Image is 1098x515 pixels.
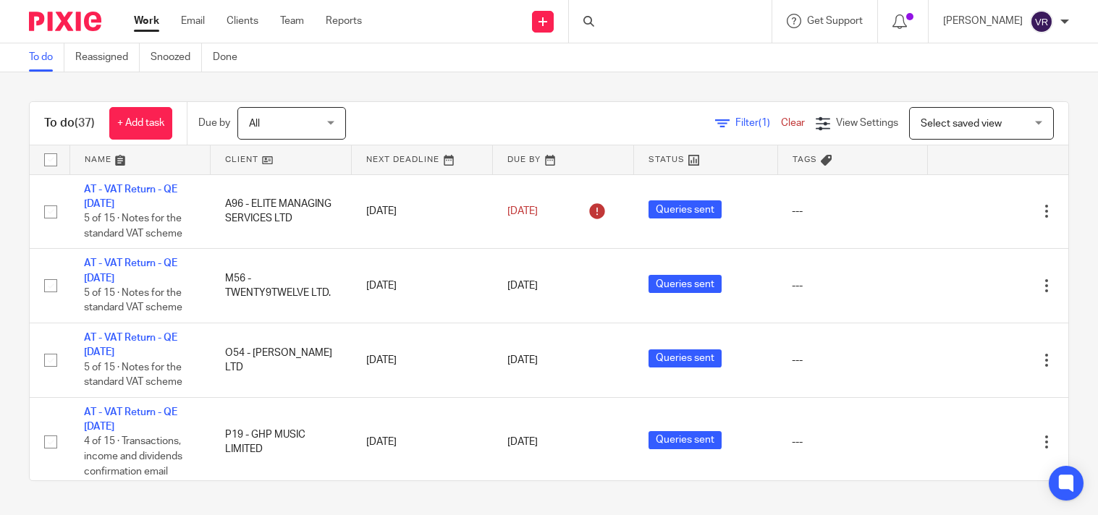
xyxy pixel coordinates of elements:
span: (1) [759,118,770,128]
div: --- [792,204,913,218]
td: [DATE] [352,323,493,398]
div: --- [792,278,913,293]
td: [DATE] [352,174,493,249]
span: 5 of 15 · Notes for the standard VAT scheme [84,362,182,388]
td: [DATE] [352,397,493,486]
a: + Add task [109,107,172,140]
td: [DATE] [352,249,493,323]
td: M56 - TWENTY9TWELVE LTD. [211,249,352,323]
h1: To do [44,116,95,131]
img: svg%3E [1030,10,1053,33]
span: Queries sent [649,349,722,367]
td: P19 - GHP MUSIC LIMITED [211,397,352,486]
a: Clear [781,118,805,128]
span: 4 of 15 · Transactions, income and dividends confirmation email [84,437,182,477]
span: 5 of 15 · Notes for the standard VAT scheme [84,213,182,239]
a: AT - VAT Return - QE [DATE] [84,184,177,209]
a: Email [181,14,205,28]
a: Clients [227,14,258,28]
span: [DATE] [507,355,538,365]
div: --- [792,435,913,449]
span: Tags [793,156,817,163]
span: Filter [735,118,781,128]
span: Select saved view [921,119,1002,129]
span: Queries sent [649,431,722,449]
span: (37) [75,117,95,129]
a: To do [29,43,64,72]
a: AT - VAT Return - QE [DATE] [84,333,177,357]
span: 5 of 15 · Notes for the standard VAT scheme [84,288,182,313]
a: Work [134,14,159,28]
a: Done [213,43,248,72]
div: --- [792,353,913,367]
a: Reports [326,14,362,28]
img: Pixie [29,12,101,31]
span: All [249,119,260,129]
span: [DATE] [507,437,538,447]
span: Get Support [807,16,863,26]
span: [DATE] [507,281,538,291]
a: Reassigned [75,43,140,72]
a: Team [280,14,304,28]
span: View Settings [836,118,898,128]
span: Queries sent [649,275,722,293]
td: O54 - [PERSON_NAME] LTD [211,323,352,398]
p: Due by [198,116,230,130]
a: AT - VAT Return - QE [DATE] [84,407,177,432]
span: [DATE] [507,206,538,216]
a: Snoozed [151,43,202,72]
a: AT - VAT Return - QE [DATE] [84,258,177,283]
td: A96 - ELITE MANAGING SERVICES LTD [211,174,352,249]
span: Queries sent [649,200,722,218]
p: [PERSON_NAME] [943,14,1023,28]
